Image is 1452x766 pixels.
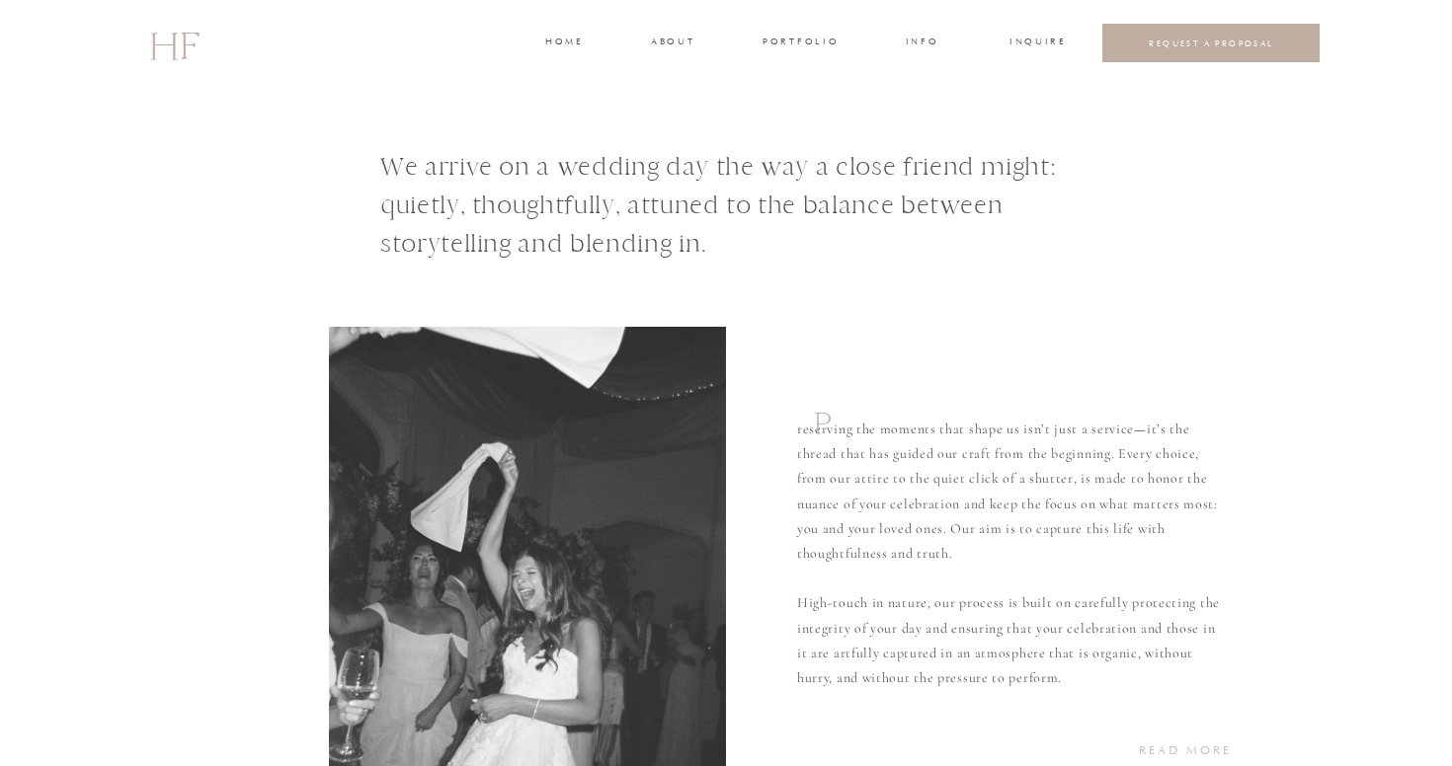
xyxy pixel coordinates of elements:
a: INFO [904,35,940,52]
h1: We arrive on a wedding day the way a close friend might: quietly, thoughtfully, attuned to the ba... [380,147,1116,270]
h1: P [814,404,843,457]
a: READ MORE [1139,740,1233,758]
a: REQUEST A PROPOSAL [1118,38,1305,48]
a: HF [149,15,199,72]
a: about [651,35,692,52]
a: home [545,35,582,52]
a: portfolio [763,35,837,52]
p: reserving the moments that shape us isn’t just a service—it’s the thread that has guided our craf... [797,417,1227,689]
a: INQUIRE [1009,35,1063,52]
